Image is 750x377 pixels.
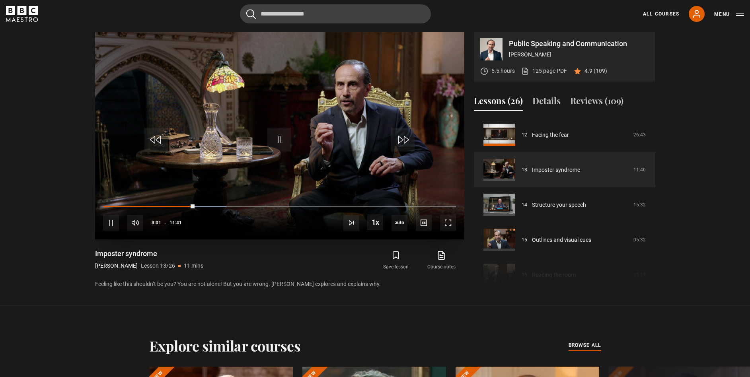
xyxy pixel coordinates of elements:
[416,215,432,231] button: Captions
[532,166,580,174] a: Imposter syndrome
[440,215,456,231] button: Fullscreen
[95,32,464,239] video-js: Video Player
[95,249,203,258] h1: Imposter syndrome
[392,215,407,231] span: auto
[584,67,607,75] p: 4.9 (109)
[141,262,175,270] p: Lesson 13/26
[569,341,601,349] span: browse all
[569,341,601,350] a: browse all
[532,236,591,244] a: Outlines and visual cues
[373,249,419,272] button: Save lesson
[164,220,166,225] span: -
[6,6,38,22] svg: BBC Maestro
[714,10,744,18] button: Toggle navigation
[532,201,586,209] a: Structure your speech
[570,94,623,111] button: Reviews (109)
[95,280,464,288] p: Feeling like this shouldn’t be you? You are not alone! But you are wrong. [PERSON_NAME] explores ...
[169,216,182,230] span: 11:41
[246,9,256,19] button: Submit the search query
[532,131,569,139] a: Facing the fear
[95,262,138,270] p: [PERSON_NAME]
[127,215,143,231] button: Mute
[474,94,523,111] button: Lessons (26)
[152,216,161,230] span: 3:01
[521,67,567,75] a: 125 page PDF
[184,262,203,270] p: 11 mins
[392,215,407,231] div: Current quality: 1080p
[149,337,301,354] h2: Explore similar courses
[532,94,561,111] button: Details
[509,40,649,47] p: Public Speaking and Communication
[367,214,383,230] button: Playback Rate
[491,67,515,75] p: 5.5 hours
[509,51,649,59] p: [PERSON_NAME]
[103,206,456,208] div: Progress Bar
[419,249,464,272] a: Course notes
[103,215,119,231] button: Pause
[643,10,679,17] a: All Courses
[240,4,431,23] input: Search
[343,215,359,231] button: Next Lesson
